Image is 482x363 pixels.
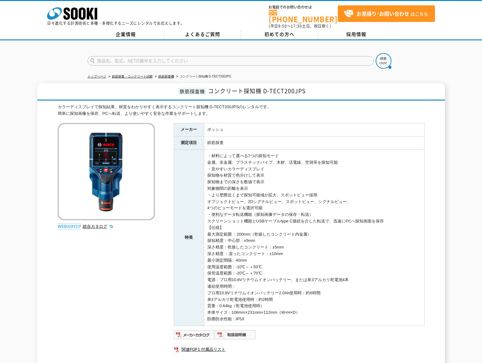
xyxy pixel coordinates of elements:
[269,10,338,23] a: [PHONE_NUMBER]
[291,23,302,29] span: 17:30
[241,30,318,39] a: 初めての方へ
[58,123,155,220] img: コンクリート探知機 D-TECT200JPS
[174,345,425,354] a: 関連PDF1 付属品リスト
[112,75,153,78] a: 鉄筋探査・コンクリート試験
[204,150,424,326] td: ・材料によって選べる7つの探知モード 金属、非金属、プラスチックパイプ、木材、活電線、空洞等を探知可能 ・見やすいカラーディスプレイ 探知物を材質で色分けして表示 探知物までの深さを数値で表示 ...
[174,330,215,340] img: メーカーカタログ
[158,75,174,78] a: 鉄筋探査機
[87,75,106,78] a: トップページ
[178,88,206,95] span: 鉄筋探査機
[357,10,409,17] strong: お見積り･お問い合わせ
[174,150,204,326] th: 特長
[338,5,435,22] a: お見積り･お問い合わせはこちら
[58,104,425,117] div: カラーディスプレイで探知結果、材質をわかりやすく表示するコンクリート探知機 D-TECT200JPSのレンタルです。 簡単に探知画像を保存、PCへ転送、より使いやすく安全な作業をサポートします。
[47,21,184,25] p: 日々進化する計測技術と多種・多様化するニーズにレンタルでお応えします。
[344,9,428,19] span: はこちら
[208,87,306,95] span: コンクリート探知機 D-TECT200JPS
[175,73,231,80] li: コンクリート探知機 D-TECT200JPS
[215,330,256,340] img: 取扱説明書
[174,136,204,150] th: 測定項目
[215,334,256,339] a: 取扱説明書
[269,5,338,9] span: お電話でのお問い合わせは
[58,223,81,230] img: webカタログ
[87,30,164,39] a: 企業情報
[204,136,424,150] td: 鉄筋探査
[318,30,395,39] a: 採用情報
[204,123,424,136] td: ボッシュ
[174,123,204,136] th: メーカー
[269,23,331,29] span: (平日 ～ 土日、祝日除く)
[376,53,391,69] img: btn_search.png
[164,30,241,39] a: よくあるご質問
[83,224,114,229] a: 総合カタログ
[87,56,374,66] input: 商品名、型式、NETIS番号を入力してください
[278,23,287,29] span: 8:50
[264,31,294,38] span: 初めての方へ
[174,334,215,339] a: メーカーカタログ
